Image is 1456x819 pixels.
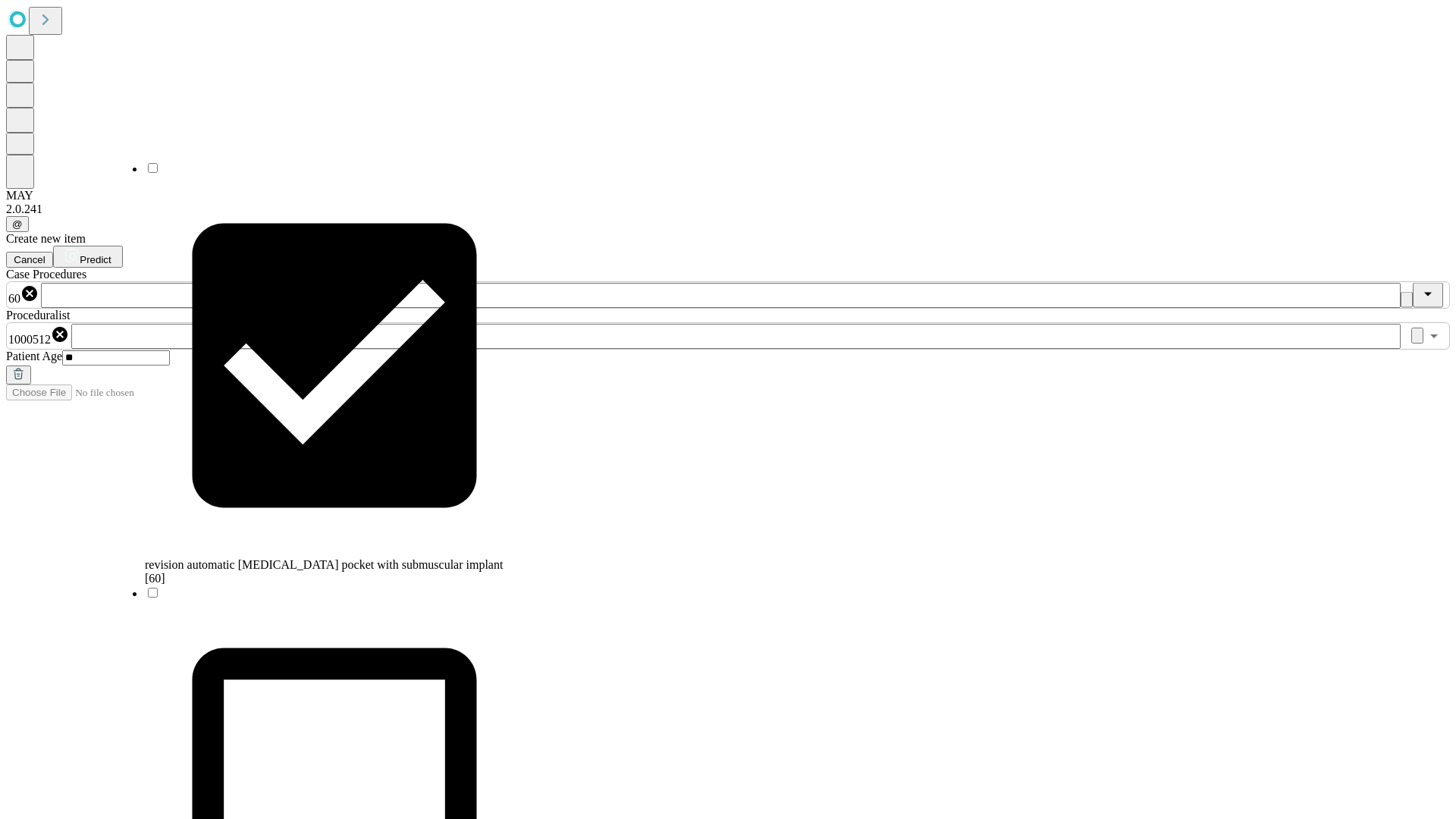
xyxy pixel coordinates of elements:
span: Create new item [6,232,86,245]
button: Open [1423,325,1445,347]
div: 60 [8,284,39,306]
button: @ [6,216,29,232]
button: Close [1413,283,1443,308]
span: 60 [8,292,20,305]
button: Clear [1411,328,1423,344]
span: Patient Age [6,350,62,362]
span: Cancel [14,254,45,265]
button: Clear [1401,292,1413,308]
div: 2.0.241 [6,202,1450,216]
span: @ [12,218,23,230]
div: 1000512 [8,325,69,347]
button: Cancel [6,252,53,268]
span: revision automatic [MEDICAL_DATA] pocket with submuscular implant [60] [145,558,503,585]
button: Predict [53,246,123,268]
span: Predict [80,254,111,265]
div: MAY [6,189,1450,202]
span: Proceduralist [6,309,70,322]
span: 1000512 [8,333,51,346]
span: Scheduled Procedure [6,268,86,281]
